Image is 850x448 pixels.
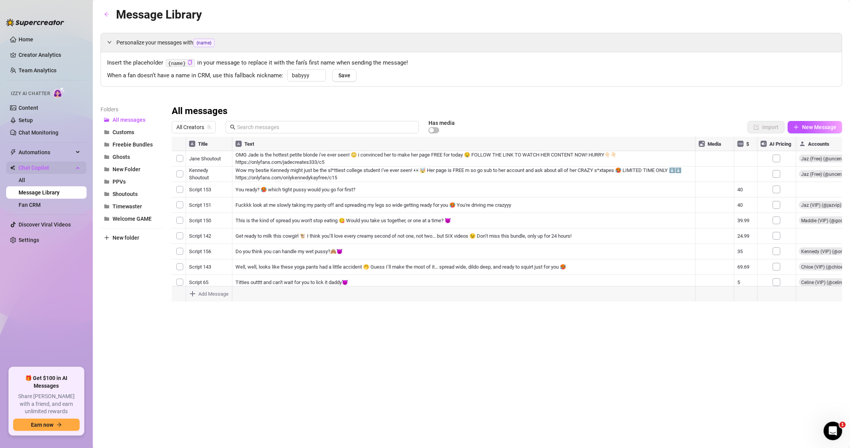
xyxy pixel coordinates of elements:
span: folder [104,154,109,160]
a: Chat Monitoring [19,129,58,136]
img: Chat Copilot [10,165,15,170]
span: When a fan doesn’t have a name in CRM, use this fallback nickname: [107,71,283,80]
article: Message Library [116,5,202,24]
span: Share [PERSON_NAME] with a friend, and earn unlimited rewards [13,393,80,416]
a: Message Library [19,189,60,196]
button: Shoutouts [101,188,162,200]
span: Timewaster [113,203,142,210]
button: Customs [101,126,162,138]
span: All Creators [176,121,211,133]
span: Ghosts [113,154,130,160]
a: Content [19,105,38,111]
span: {name} [193,39,215,47]
span: Welcome GAME [113,216,152,222]
button: Timewaster [101,200,162,213]
h3: All messages [172,105,227,118]
button: PPVs [101,175,162,188]
a: Fan CRM [19,202,41,208]
button: Click to Copy [188,60,193,66]
span: New folder [113,235,139,241]
a: All [19,177,25,183]
button: New folder [101,232,162,244]
button: Freebie Bundles [101,138,162,151]
span: search [230,124,236,130]
code: {name} [166,59,195,67]
div: Personalize your messages with{name} [101,33,842,52]
span: PPVs [113,179,126,185]
span: New Folder [113,166,140,172]
span: plus [794,124,799,130]
span: Freebie Bundles [113,141,153,148]
a: Team Analytics [19,67,56,73]
button: All messages [101,114,162,126]
span: Personalize your messages with [116,38,836,47]
img: AI Chatter [53,87,65,98]
span: folder-open [104,117,109,123]
button: Welcome GAME [101,213,162,225]
button: Save [332,69,357,82]
span: folder [104,191,109,197]
button: New Folder [101,163,162,175]
button: Earn nowarrow-right [13,419,80,431]
span: folder [104,167,109,172]
button: New Message [788,121,842,133]
span: folder [104,129,109,135]
a: Creator Analytics [19,49,80,61]
span: arrow-right [56,422,62,428]
span: folder [104,142,109,147]
span: Chat Copilot [19,162,73,174]
span: All messages [113,117,145,123]
article: Folders [101,105,162,114]
span: Shoutouts [113,191,138,197]
a: Settings [19,237,39,243]
span: Insert the placeholder in your message to replace it with the fan’s first name when sending the m... [107,58,836,68]
span: folder [104,179,109,184]
span: Save [338,72,350,78]
iframe: Intercom live chat [824,422,842,440]
span: Earn now [31,422,53,428]
button: Ghosts [101,151,162,163]
span: arrow-left [104,12,109,17]
span: folder [104,216,109,221]
span: 1 [840,422,846,428]
a: Discover Viral Videos [19,221,71,228]
span: expanded [107,40,112,44]
span: folder [104,204,109,209]
article: Has media [428,121,455,125]
span: New Message [802,124,836,130]
a: Home [19,36,33,43]
span: copy [188,60,193,65]
span: Automations [19,146,73,158]
span: team [207,125,212,129]
input: Search messages [237,123,414,131]
span: thunderbolt [10,149,16,155]
button: Import [748,121,785,133]
img: logo-BBDzfeDw.svg [6,19,64,26]
span: plus [104,235,109,240]
a: Setup [19,117,33,123]
span: 🎁 Get $100 in AI Messages [13,375,80,390]
span: Izzy AI Chatter [11,90,50,97]
span: Customs [113,129,134,135]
